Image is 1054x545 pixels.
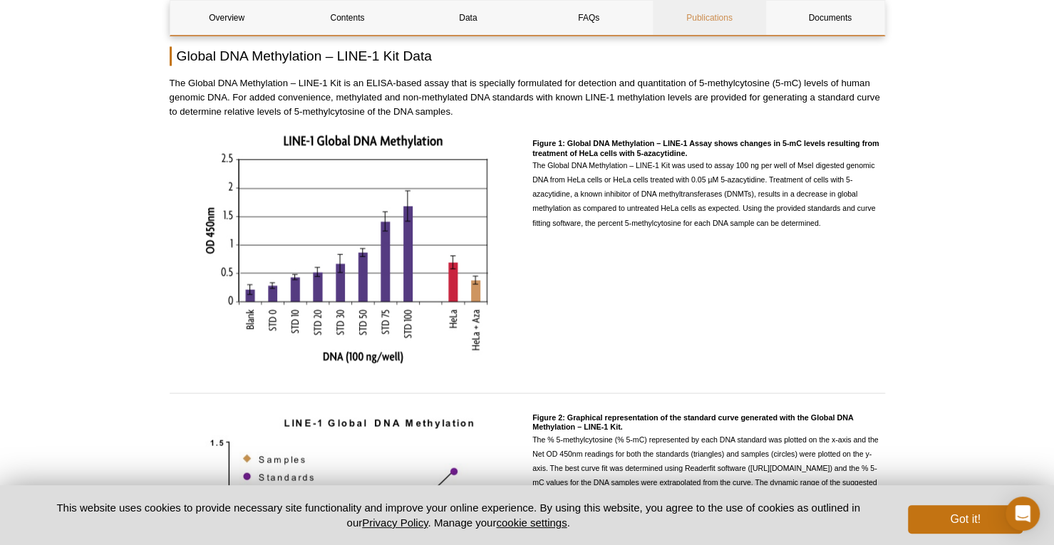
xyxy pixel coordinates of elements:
[653,1,766,35] a: Publications
[170,1,284,35] a: Overview
[203,133,488,363] img: Global DNA Methylation – LINE-1 Assay compares 5-mC levels across cell lines and treatment condit...
[170,46,885,66] h2: Global DNA Methylation – LINE-1 Kit Data
[496,517,567,529] button: cookie settings
[532,406,885,432] h4: Figure 2: Graphical representation of the standard curve generated with the Global DNA Methylatio...
[32,500,885,530] p: This website uses cookies to provide necessary site functionality and improve your online experie...
[411,1,525,35] a: Data
[532,435,878,514] span: The % 5-methylcytosine (% 5-mC) represented by each DNA standard was plotted on the x-axis and th...
[291,1,404,35] a: Contents
[1006,497,1040,531] div: Open Intercom Messenger
[908,505,1022,534] button: Got it!
[362,517,428,529] a: Privacy Policy
[532,133,885,158] h4: Figure 1: Global DNA Methylation – LINE-1 Assay shows changes in 5-mC levels resulting from treat...
[532,161,875,227] span: The Global DNA Methylation – LINE-1 Kit was used to assay 100 ng per well of MseI digested genomi...
[170,76,885,119] p: The Global DNA Methylation – LINE-1 Kit is an ELISA-based assay that is specially formulated for ...
[773,1,887,35] a: Documents
[532,1,645,35] a: FAQs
